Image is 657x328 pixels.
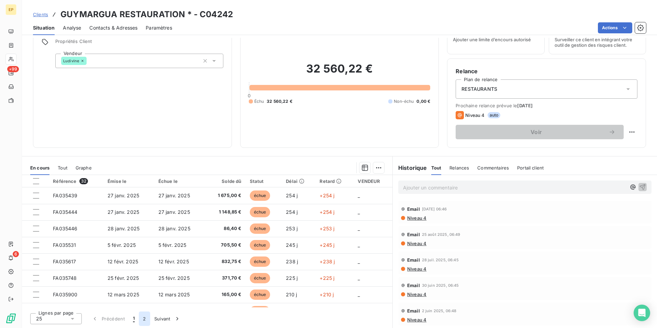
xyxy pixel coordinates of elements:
[108,259,138,264] span: 12 févr. 2025
[464,129,609,135] span: Voir
[76,165,92,171] span: Graphe
[209,275,241,282] span: 371,70 €
[407,266,426,272] span: Niveau 4
[158,242,187,248] span: 5 févr. 2025
[250,289,270,300] span: échue
[53,209,77,215] span: FA035444
[209,291,241,298] span: 165,00 €
[634,305,650,321] div: Open Intercom Messenger
[358,178,388,184] div: VENDEUR
[36,315,42,322] span: 25
[249,62,431,83] h2: 32 560,22 €
[407,292,426,297] span: Niveau 4
[267,98,292,105] span: 32 560,22 €
[254,98,264,105] span: Échu
[209,209,241,216] span: 1 148,85 €
[320,242,334,248] span: +245 j
[598,22,632,33] button: Actions
[453,37,531,42] span: Ajouter une limite d’encours autorisé
[53,275,77,281] span: FA035748
[108,275,139,281] span: 25 févr. 2025
[422,207,447,211] span: [DATE] 06:46
[60,8,233,21] h3: GUYMARGUA RESTAURATION * - C04242
[422,309,457,313] span: 2 juin 2025, 06:48
[250,223,270,234] span: échue
[407,206,420,212] span: Email
[456,67,637,75] h6: Relance
[248,93,250,98] span: 0
[286,292,297,297] span: 210 j
[13,251,19,257] span: 6
[209,242,241,249] span: 705,50 €
[53,259,76,264] span: FA035617
[488,112,501,118] span: auto
[63,59,79,63] span: Ludivine
[393,164,427,172] h6: Historique
[87,58,92,64] input: Ajouter une valeur
[5,313,16,324] img: Logo LeanPay
[358,193,360,198] span: _
[358,226,360,231] span: _
[449,165,469,171] span: Relances
[286,259,298,264] span: 238 j
[53,178,99,184] div: Référence
[33,12,48,17] span: Clients
[108,209,139,215] span: 27 janv. 2025
[53,242,76,248] span: FA035531
[63,24,81,31] span: Analyse
[416,98,430,105] span: 0,00 €
[87,311,129,326] button: Précédent
[33,24,55,31] span: Situation
[158,178,201,184] div: Échue le
[53,292,77,297] span: FA035900
[407,308,420,314] span: Email
[250,306,270,316] span: échue
[250,178,278,184] div: Statut
[250,240,270,250] span: échue
[422,232,460,237] span: 25 août 2025, 06:49
[108,193,139,198] span: 27 janv. 2025
[158,193,190,198] span: 27 janv. 2025
[358,292,360,297] span: _
[407,317,426,322] span: Niveau 4
[53,226,77,231] span: FA035446
[320,178,349,184] div: Retard
[209,258,241,265] span: 832,75 €
[555,37,640,48] span: Surveiller ce client en intégrant votre outil de gestion des risques client.
[286,193,298,198] span: 254 j
[456,125,624,139] button: Voir
[158,209,190,215] span: 27 janv. 2025
[129,311,139,326] button: 1
[250,256,270,267] span: échue
[407,283,420,288] span: Email
[150,311,185,326] button: Suivant
[407,215,426,221] span: Niveau 4
[320,193,334,198] span: +254 j
[55,39,223,48] span: Propriétés Client
[407,232,420,237] span: Email
[320,209,334,215] span: +254 j
[209,178,241,184] div: Solde dû
[358,275,360,281] span: _
[320,259,335,264] span: +238 j
[250,207,270,217] span: échue
[30,165,49,171] span: En cours
[286,242,298,248] span: 245 j
[358,242,360,248] span: _
[158,292,190,297] span: 12 mars 2025
[158,275,190,281] span: 25 févr. 2025
[461,86,497,92] span: RESTAURANTS
[250,190,270,201] span: échue
[422,258,459,262] span: 28 juil. 2025, 06:45
[477,165,509,171] span: Commentaires
[108,292,139,297] span: 12 mars 2025
[108,178,150,184] div: Émise le
[286,275,298,281] span: 225 j
[517,165,544,171] span: Portail client
[422,283,459,287] span: 30 juin 2025, 06:45
[7,66,19,72] span: +99
[58,165,67,171] span: Tout
[209,192,241,199] span: 1 675,00 €
[79,178,88,184] span: 32
[146,24,172,31] span: Paramètres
